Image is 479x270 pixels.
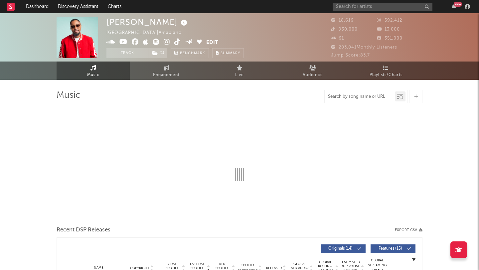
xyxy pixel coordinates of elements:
span: 13,000 [377,27,400,32]
a: Benchmark [171,48,209,58]
a: Audience [276,62,349,80]
button: Summary [212,48,244,58]
span: Summary [221,52,240,55]
button: (1) [148,48,167,58]
span: Engagement [153,71,180,79]
button: Features(15) [371,244,415,253]
div: 99 + [454,2,462,7]
span: Benchmark [180,50,205,58]
span: 203,041 Monthly Listeners [331,45,397,50]
span: Jump Score: 83.7 [331,53,370,58]
a: Music [57,62,130,80]
button: Track [106,48,148,58]
span: Playlists/Charts [370,71,402,79]
a: Live [203,62,276,80]
input: Search for artists [333,3,432,11]
span: ( 1 ) [148,48,168,58]
span: 18,616 [331,18,354,23]
span: Music [87,71,99,79]
div: [GEOGRAPHIC_DATA] | Amapiano [106,29,189,37]
span: 351,000 [377,36,402,41]
div: [PERSON_NAME] [106,17,189,28]
a: Playlists/Charts [349,62,422,80]
span: Live [235,71,244,79]
span: Recent DSP Releases [57,226,110,234]
span: 930,000 [331,27,358,32]
button: Edit [206,39,218,47]
a: Engagement [130,62,203,80]
span: Released [266,266,282,270]
button: Originals(14) [321,244,366,253]
button: Export CSV [395,228,422,232]
span: 592,412 [377,18,402,23]
input: Search by song name or URL [325,94,395,99]
span: Originals ( 14 ) [325,247,356,251]
span: Audience [303,71,323,79]
span: Features ( 15 ) [375,247,405,251]
span: Copyright [130,266,149,270]
span: 61 [331,36,344,41]
button: 99+ [452,4,456,9]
